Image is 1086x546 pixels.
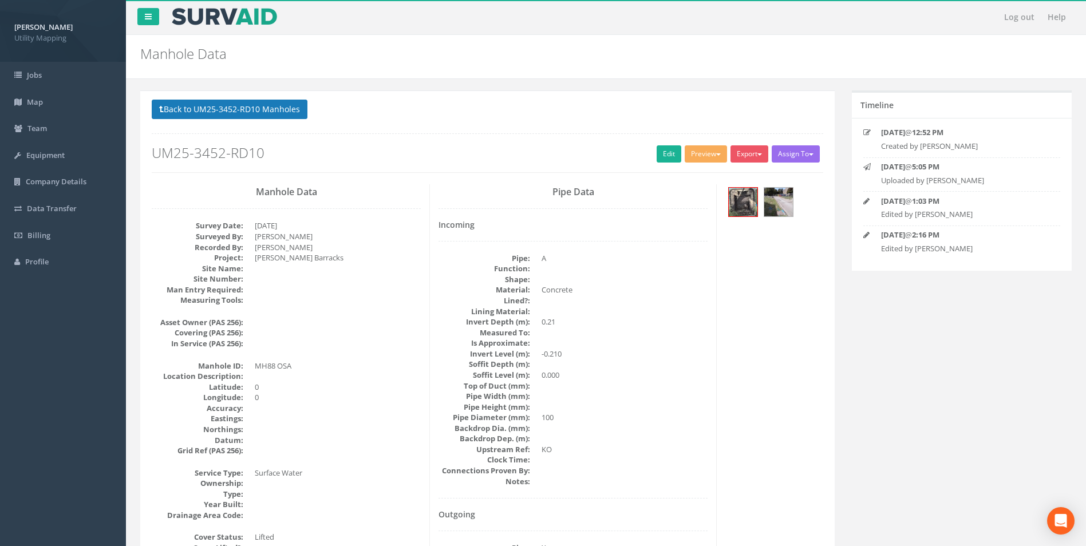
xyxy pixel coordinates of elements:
dt: Pipe Width (mm): [439,391,530,402]
dt: Type: [152,489,243,500]
p: Edited by [PERSON_NAME] [881,243,1042,254]
dt: Accuracy: [152,403,243,414]
img: f6f7d319-8743-05ef-6a23-9a70a198eef8_2a4a0168-a75c-0f3f-3ffb-8c8942b470f9_thumb.jpg [729,188,757,216]
dt: Backdrop Dep. (m): [439,433,530,444]
dt: Soffit Depth (m): [439,359,530,370]
dt: Ownership: [152,478,243,489]
dt: Survey Date: [152,220,243,231]
dt: In Service (PAS 256): [152,338,243,349]
dt: Backdrop Dia. (mm): [439,423,530,434]
strong: [DATE] [881,230,905,240]
h3: Pipe Data [439,187,708,197]
h3: Manhole Data [152,187,421,197]
dt: Grid Ref (PAS 256): [152,445,243,456]
div: Open Intercom Messenger [1047,507,1075,535]
p: Created by [PERSON_NAME] [881,141,1042,152]
dt: Service Type: [152,468,243,478]
dd: Concrete [542,284,708,295]
dd: Surface Water [255,468,421,478]
dt: Surveyed By: [152,231,243,242]
dd: 0 [255,382,421,393]
dd: 0 [255,392,421,403]
dt: Is Approximate: [439,338,530,349]
dd: KO [542,444,708,455]
span: Team [27,123,47,133]
dt: Measuring Tools: [152,295,243,306]
dt: Latitude: [152,382,243,393]
strong: [DATE] [881,161,905,172]
strong: [DATE] [881,196,905,206]
dt: Datum: [152,435,243,446]
img: f6f7d319-8743-05ef-6a23-9a70a198eef8_28eae27b-9595-e4c2-dd2c-c3a15b887141_thumb.jpg [764,188,793,216]
dt: Connections Proven By: [439,465,530,476]
dt: Invert Level (m): [439,349,530,359]
dt: Clock Time: [439,454,530,465]
p: Uploaded by [PERSON_NAME] [881,175,1042,186]
dt: Function: [439,263,530,274]
dt: Pipe Height (mm): [439,402,530,413]
dd: A [542,253,708,264]
dd: 0.000 [542,370,708,381]
span: Equipment [26,150,65,160]
dt: Measured To: [439,327,530,338]
span: Data Transfer [27,203,77,213]
strong: 5:05 PM [912,161,939,172]
dt: Lining Material: [439,306,530,317]
p: @ [881,230,1042,240]
strong: 1:03 PM [912,196,939,206]
span: Billing [27,230,50,240]
strong: 2:16 PM [912,230,939,240]
button: Export [730,145,768,163]
h2: UM25-3452-RD10 [152,145,823,160]
h4: Outgoing [439,510,708,519]
dd: -0.210 [542,349,708,359]
span: Profile [25,256,49,267]
p: @ [881,196,1042,207]
dd: Lifted [255,532,421,543]
dt: Northings: [152,424,243,435]
dt: Man Entry Required: [152,284,243,295]
dt: Project: [152,252,243,263]
dt: Recorded By: [152,242,243,253]
dt: Site Name: [152,263,243,274]
dd: [PERSON_NAME] Barracks [255,252,421,263]
dd: 0.21 [542,316,708,327]
button: Back to UM25-3452-RD10 Manholes [152,100,307,119]
strong: [PERSON_NAME] [14,22,73,32]
p: Edited by [PERSON_NAME] [881,209,1042,220]
dd: [PERSON_NAME] [255,242,421,253]
dt: Lined?: [439,295,530,306]
dd: [PERSON_NAME] [255,231,421,242]
dt: Pipe: [439,253,530,264]
button: Preview [685,145,727,163]
dt: Cover Status: [152,532,243,543]
dt: Pipe Diameter (mm): [439,412,530,423]
button: Assign To [772,145,820,163]
dt: Top of Duct (mm): [439,381,530,391]
dd: [DATE] [255,220,421,231]
span: Company Details [26,176,86,187]
dt: Eastings: [152,413,243,424]
dt: Material: [439,284,530,295]
dt: Location Description: [152,371,243,382]
dt: Year Built: [152,499,243,510]
dt: Site Number: [152,274,243,284]
span: Jobs [27,70,42,80]
dd: MH88 OSA [255,361,421,371]
h4: Incoming [439,220,708,229]
strong: 12:52 PM [912,127,943,137]
strong: [DATE] [881,127,905,137]
dt: Asset Owner (PAS 256): [152,317,243,328]
p: @ [881,161,1042,172]
h2: Manhole Data [140,46,914,61]
h5: Timeline [860,101,894,109]
dt: Upstream Ref: [439,444,530,455]
dt: Manhole ID: [152,361,243,371]
p: @ [881,127,1042,138]
dt: Soffit Level (m): [439,370,530,381]
dd: 100 [542,412,708,423]
dt: Invert Depth (m): [439,316,530,327]
dt: Longitude: [152,392,243,403]
dt: Drainage Area Code: [152,510,243,521]
span: Map [27,97,43,107]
